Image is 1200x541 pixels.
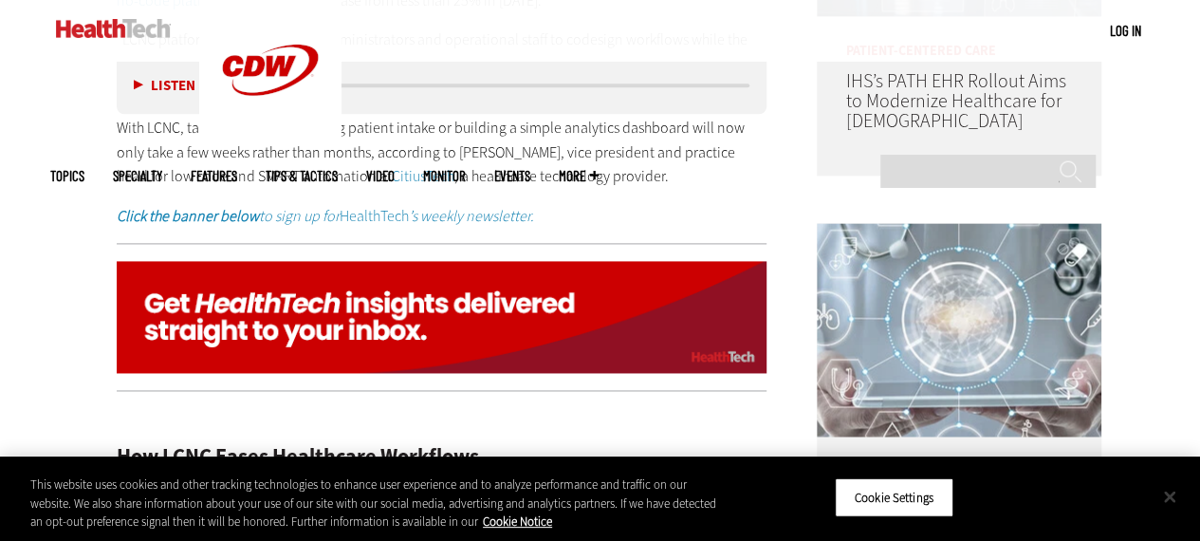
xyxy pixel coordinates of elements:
[1149,476,1191,517] button: Close
[30,476,720,532] div: This website uses cookies and other tracking technologies to enhance user experience and to analy...
[117,261,767,373] img: ht_newsletter_animated_q424_signup_desktop
[817,223,1101,437] img: Healthcare networking
[409,206,534,226] em: ’s weekly newsletter.
[117,206,259,226] strong: Click the banner below
[266,169,338,183] a: Tips & Tactics
[483,513,552,530] a: More information about your privacy
[423,169,466,183] a: MonITor
[117,206,340,226] em: to sign up for
[199,125,342,145] a: CDW
[559,169,599,183] span: More
[56,19,171,38] img: Home
[366,169,395,183] a: Video
[817,437,1101,478] p: Networking
[50,169,84,183] span: Topics
[113,169,162,183] span: Specialty
[835,477,953,517] button: Cookie Settings
[1110,22,1141,39] a: Log in
[117,446,767,467] h2: How LCNC Eases Healthcare Workflows
[494,169,530,183] a: Events
[191,169,237,183] a: Features
[117,206,534,226] a: Click the banner belowto sign up forHealthTech’s weekly newsletter.
[1110,21,1141,41] div: User menu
